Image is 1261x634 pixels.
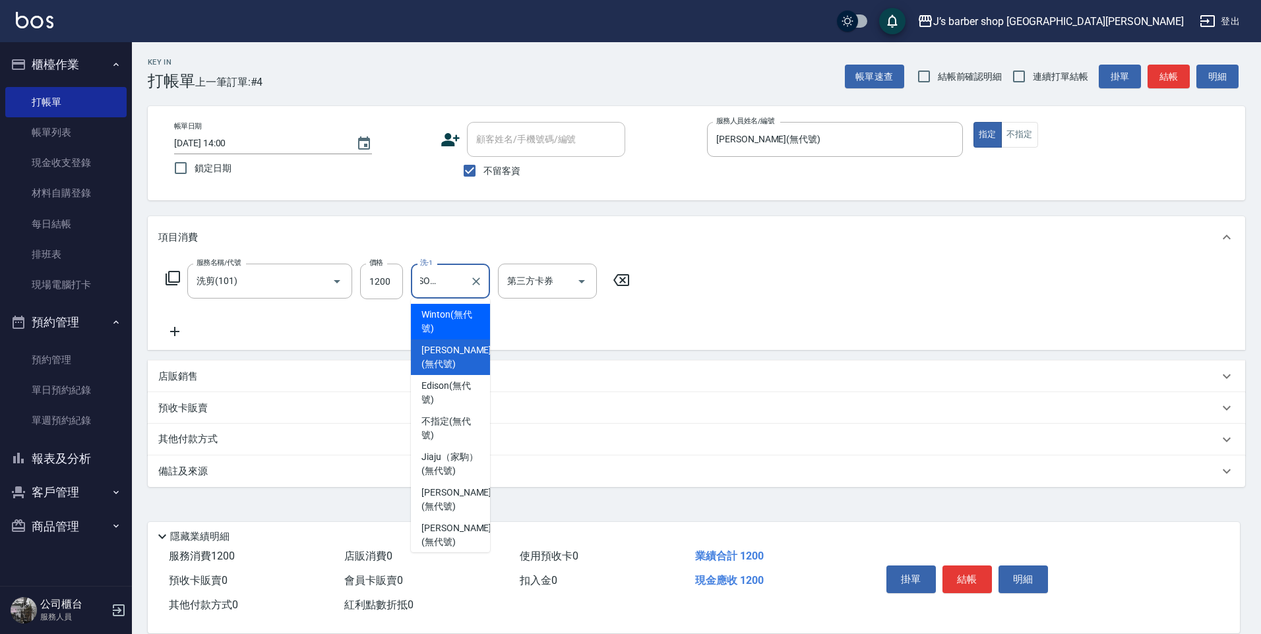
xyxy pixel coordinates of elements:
[148,455,1245,487] div: 備註及來源
[1099,65,1141,89] button: 掛單
[348,128,380,159] button: Choose date, selected date is 2025-08-14
[148,392,1245,424] div: 預收卡販賣
[174,121,202,131] label: 帳單日期
[169,574,228,587] span: 預收卡販賣 0
[344,574,403,587] span: 會員卡販賣 0
[912,8,1189,35] button: J’s barber shop [GEOGRAPHIC_DATA][PERSON_NAME]
[344,598,414,611] span: 紅利點數折抵 0
[16,12,53,28] img: Logo
[1033,70,1088,84] span: 連續打單結帳
[326,271,348,292] button: Open
[1194,9,1245,34] button: 登出
[5,509,127,544] button: 商品管理
[695,574,764,587] span: 現金應收 1200
[5,345,127,375] a: 預約管理
[973,122,1002,148] button: 指定
[158,465,208,478] p: 備註及來源
[5,375,127,405] a: 單日預約紀錄
[195,74,263,90] span: 上一筆訂單:#4
[1148,65,1190,89] button: 結帳
[169,550,235,562] span: 服務消費 1200
[520,550,578,562] span: 使用預收卡 0
[148,58,195,67] h2: Key In
[5,47,127,82] button: 櫃檯作業
[5,405,127,436] a: 單週預約紀錄
[1001,122,1038,148] button: 不指定
[420,258,433,268] label: 洗-1
[1196,65,1239,89] button: 明細
[5,178,127,208] a: 材料自購登錄
[195,161,231,175] span: 鎖定日期
[483,164,520,178] span: 不留客資
[11,597,37,623] img: Person
[421,415,479,442] span: 不指定 (無代號)
[158,401,208,415] p: 預收卡販賣
[999,565,1048,593] button: 明細
[369,258,383,268] label: 價格
[571,271,592,292] button: Open
[421,343,491,371] span: [PERSON_NAME] (無代號)
[845,65,904,89] button: 帳單速查
[467,272,485,291] button: Clear
[933,13,1184,30] div: J’s barber shop [GEOGRAPHIC_DATA][PERSON_NAME]
[5,209,127,239] a: 每日結帳
[421,486,491,513] span: [PERSON_NAME] (無代號)
[942,565,992,593] button: 結帳
[421,450,479,478] span: Jiaju（家駒） (無代號)
[421,379,479,407] span: Edison (無代號)
[5,117,127,148] a: 帳單列表
[148,360,1245,392] div: 店販銷售
[344,550,392,562] span: 店販消費 0
[5,87,127,117] a: 打帳單
[5,475,127,509] button: 客戶管理
[5,239,127,270] a: 排班表
[938,70,1002,84] span: 結帳前確認明細
[174,132,343,154] input: YYYY/MM/DD hh:mm
[148,216,1245,258] div: 項目消費
[886,565,936,593] button: 掛單
[5,305,127,339] button: 預約管理
[148,424,1245,455] div: 其他付款方式
[879,8,906,34] button: save
[421,521,491,549] span: [PERSON_NAME] (無代號)
[40,598,108,611] h5: 公司櫃台
[158,432,224,447] p: 其他付款方式
[158,370,198,384] p: 店販銷售
[695,550,764,562] span: 業績合計 1200
[421,308,479,335] span: Winton (無代號)
[158,231,198,245] p: 項目消費
[5,148,127,178] a: 現金收支登錄
[5,270,127,300] a: 現場電腦打卡
[148,72,195,90] h3: 打帳單
[520,574,557,587] span: 扣入金 0
[40,611,108,623] p: 服務人員
[170,530,230,544] p: 隱藏業績明細
[5,442,127,476] button: 報表及分析
[197,258,241,268] label: 服務名稱/代號
[716,116,774,126] label: 服務人員姓名/編號
[169,598,238,611] span: 其他付款方式 0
